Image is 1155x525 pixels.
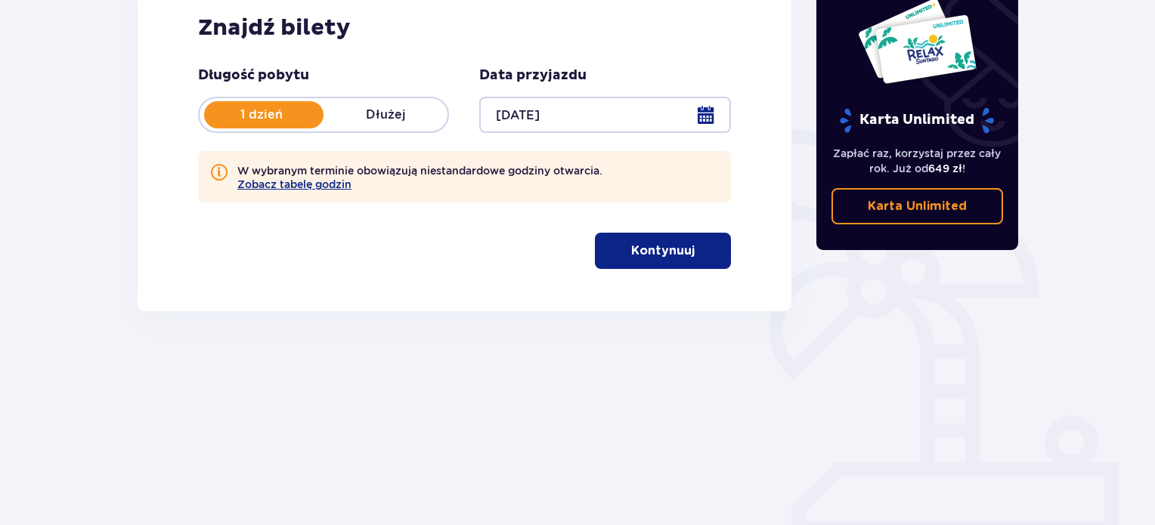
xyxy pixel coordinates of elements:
p: Długość pobytu [198,66,309,85]
p: Kontynuuj [631,242,695,259]
span: 649 zł [928,162,962,174]
p: Karta Unlimited [838,107,996,134]
a: Karta Unlimited [831,188,1004,224]
p: Data przyjazdu [479,66,587,85]
p: Karta Unlimited [868,198,967,215]
button: Kontynuuj [595,233,731,269]
p: 1 dzień [200,107,324,123]
p: Dłużej [324,107,447,123]
h2: Znajdź bilety [198,14,731,42]
p: W wybranym terminie obowiązują niestandardowe godziny otwarcia. [237,163,602,190]
p: Zapłać raz, korzystaj przez cały rok. Już od ! [831,146,1004,176]
button: Zobacz tabelę godzin [237,178,351,190]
